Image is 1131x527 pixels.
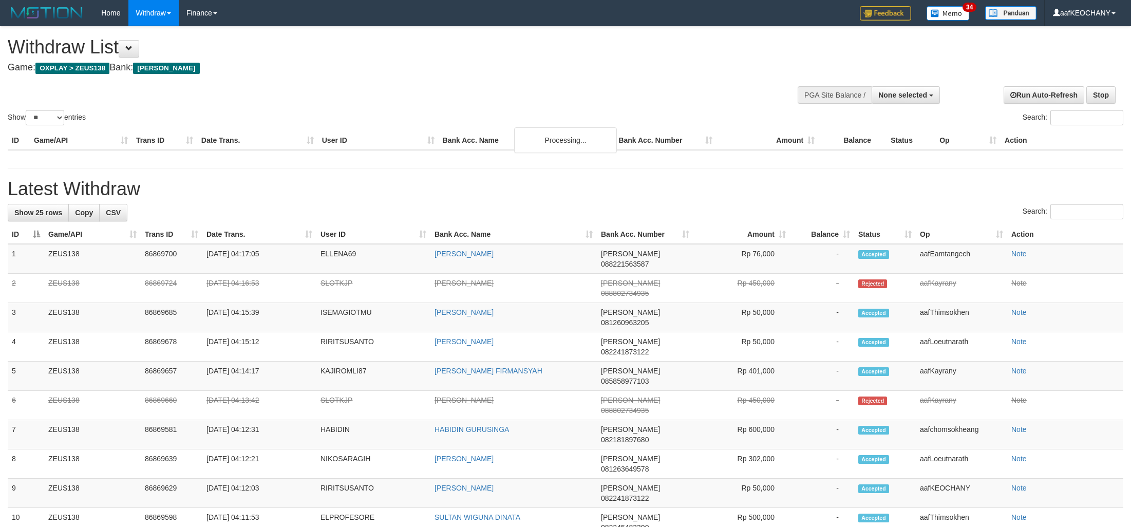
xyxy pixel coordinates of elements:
span: Rejected [858,279,887,288]
td: - [790,244,854,274]
th: Game/API: activate to sort column ascending [44,225,141,244]
td: ZEUS138 [44,449,141,479]
a: [PERSON_NAME] [435,250,494,258]
th: Balance: activate to sort column ascending [790,225,854,244]
td: 86869629 [141,479,202,508]
td: aafKayrany [916,391,1007,420]
td: - [790,303,854,332]
td: aafThimsokhen [916,303,1007,332]
img: Button%20Memo.svg [927,6,970,21]
td: aafLoeutnarath [916,449,1007,479]
th: Bank Acc. Name [439,131,615,150]
span: Copy 081260963205 to clipboard [601,318,649,327]
a: Note [1011,396,1027,404]
a: Note [1011,455,1027,463]
a: Note [1011,250,1027,258]
a: Note [1011,484,1027,492]
span: None selected [878,91,927,99]
td: 86869639 [141,449,202,479]
td: RIRITSUSANTO [316,479,430,508]
a: Note [1011,308,1027,316]
td: aafEamtangech [916,244,1007,274]
span: OXPLAY > ZEUS138 [35,63,109,74]
th: Op: activate to sort column ascending [916,225,1007,244]
td: 9 [8,479,44,508]
th: Balance [819,131,887,150]
td: ZEUS138 [44,274,141,303]
td: Rp 50,000 [693,332,790,362]
span: Accepted [858,426,889,435]
th: Action [1001,131,1123,150]
a: SULTAN WIGUNA DINATA [435,513,520,521]
span: [PERSON_NAME] [601,484,660,492]
th: Status [887,131,935,150]
a: [PERSON_NAME] FIRMANSYAH [435,367,542,375]
td: NIKOSARAGIH [316,449,430,479]
th: Amount [717,131,819,150]
span: Copy 088802734935 to clipboard [601,406,649,415]
td: RIRITSUSANTO [316,332,430,362]
td: aafKayrany [916,362,1007,391]
th: Op [935,131,1001,150]
label: Search: [1023,204,1123,219]
img: panduan.png [985,6,1036,20]
th: Trans ID [132,131,197,150]
td: ZEUS138 [44,332,141,362]
span: Copy 082241873122 to clipboard [601,348,649,356]
td: 86869678 [141,332,202,362]
span: Rejected [858,397,887,405]
td: Rp 600,000 [693,420,790,449]
th: Game/API [30,131,132,150]
td: 3 [8,303,44,332]
span: Accepted [858,367,889,376]
td: Rp 450,000 [693,274,790,303]
span: [PERSON_NAME] [601,513,660,521]
select: Showentries [26,110,64,125]
td: 86869660 [141,391,202,420]
td: ZEUS138 [44,479,141,508]
span: [PERSON_NAME] [601,250,660,258]
td: [DATE] 04:14:17 [202,362,316,391]
th: ID: activate to sort column descending [8,225,44,244]
td: Rp 401,000 [693,362,790,391]
td: ZEUS138 [44,420,141,449]
a: HABIDIN GURUSINGA [435,425,509,434]
td: 86869685 [141,303,202,332]
td: [DATE] 04:15:39 [202,303,316,332]
td: [DATE] 04:15:12 [202,332,316,362]
a: Stop [1086,86,1116,104]
td: [DATE] 04:12:31 [202,420,316,449]
td: SLOTKJP [316,274,430,303]
th: Action [1007,225,1123,244]
a: Copy [68,204,100,221]
span: Show 25 rows [14,209,62,217]
td: ZEUS138 [44,391,141,420]
input: Search: [1050,204,1123,219]
td: - [790,391,854,420]
label: Show entries [8,110,86,125]
h1: Withdraw List [8,37,744,58]
td: 6 [8,391,44,420]
button: None selected [872,86,940,104]
td: Rp 450,000 [693,391,790,420]
td: - [790,420,854,449]
td: [DATE] 04:17:05 [202,244,316,274]
span: [PERSON_NAME] [601,279,660,287]
h1: Latest Withdraw [8,179,1123,199]
a: Note [1011,425,1027,434]
td: ZEUS138 [44,244,141,274]
span: [PERSON_NAME] [601,455,660,463]
td: ELLENA69 [316,244,430,274]
td: 86869657 [141,362,202,391]
span: 34 [963,3,976,12]
td: ISEMAGIOTMU [316,303,430,332]
td: [DATE] 04:13:42 [202,391,316,420]
td: [DATE] 04:12:21 [202,449,316,479]
a: [PERSON_NAME] [435,308,494,316]
th: User ID [318,131,439,150]
th: User ID: activate to sort column ascending [316,225,430,244]
td: Rp 50,000 [693,479,790,508]
span: Copy 081263649578 to clipboard [601,465,649,473]
a: Note [1011,513,1027,521]
a: [PERSON_NAME] [435,396,494,404]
